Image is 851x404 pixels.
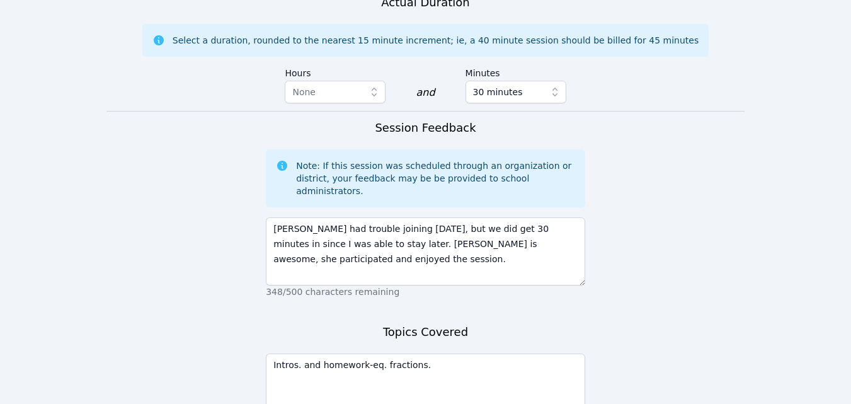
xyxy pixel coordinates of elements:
h3: Topics Covered [383,323,468,341]
span: None [292,87,316,97]
div: Note: If this session was scheduled through an organization or district, your feedback may be be ... [296,159,575,197]
textarea: [PERSON_NAME] had trouble joining [DATE], but we did get 30 minutes in since I was able to stay l... [266,217,585,286]
div: and [416,85,435,100]
button: None [285,81,386,103]
label: Minutes [465,62,566,81]
span: 30 minutes [473,84,523,100]
p: 348/500 characters remaining [266,286,585,298]
button: 30 minutes [465,81,566,103]
h3: Session Feedback [375,119,476,137]
label: Hours [285,62,386,81]
div: Select a duration, rounded to the nearest 15 minute increment; ie, a 40 minute session should be ... [173,34,699,47]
